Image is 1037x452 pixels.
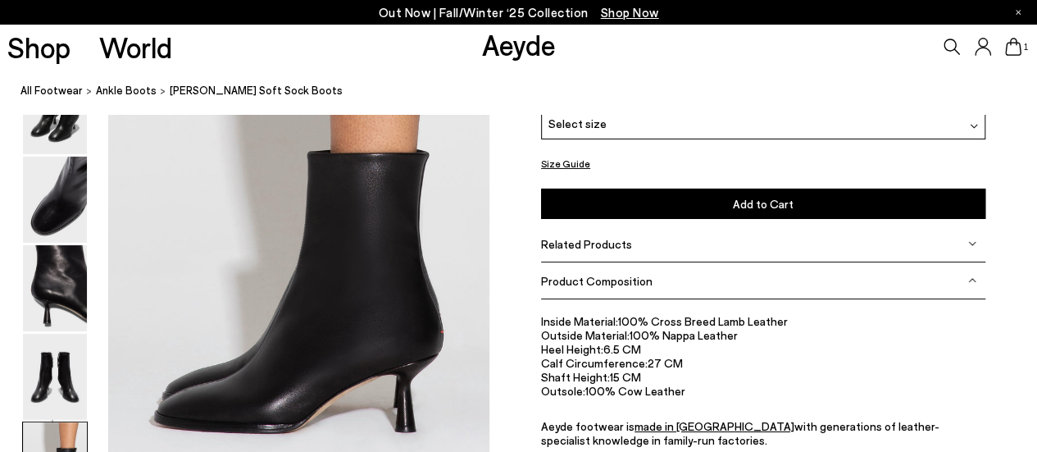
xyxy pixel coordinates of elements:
[548,115,607,132] span: Select size
[541,314,985,328] li: 100% Cross Breed Lamb Leather
[541,237,632,251] span: Related Products
[541,314,618,328] span: Inside Material:
[541,153,590,174] button: Size Guide
[23,245,87,331] img: Dorothy Soft Sock Boots - Image 4
[541,356,648,370] span: Calf Circumference:
[541,370,985,384] li: 15 CM
[1021,43,1030,52] span: 1
[20,69,1037,114] nav: breadcrumb
[23,157,87,243] img: Dorothy Soft Sock Boots - Image 3
[968,240,976,248] img: svg%3E
[541,342,603,356] span: Heel Height:
[541,384,985,398] li: 100% Cow Leather
[541,328,985,342] li: 100% Nappa Leather
[634,418,794,432] a: made in [GEOGRAPHIC_DATA]
[170,82,343,99] span: [PERSON_NAME] Soft Sock Boots
[481,27,555,62] a: Aeyde
[601,5,659,20] span: Navigate to /collections/new-in
[541,342,985,356] li: 6.5 CM
[23,334,87,420] img: Dorothy Soft Sock Boots - Image 5
[541,356,985,370] li: 27 CM
[541,384,585,398] span: Outsole:
[970,122,978,130] img: svg%3E
[541,328,630,342] span: Outside Material:
[541,418,985,446] p: Aeyde footwear is with generations of leather-specialist knowledge in family-run factories.
[20,82,83,99] a: All Footwear
[968,276,976,285] img: svg%3E
[541,370,610,384] span: Shaft Height:
[96,84,157,97] span: ankle boots
[99,33,172,62] a: World
[96,82,157,99] a: ankle boots
[733,196,794,210] span: Add to Cart
[541,274,653,288] span: Product Composition
[1005,38,1021,56] a: 1
[541,188,985,218] button: Add to Cart
[7,33,70,62] a: Shop
[379,2,659,23] p: Out Now | Fall/Winter ‘25 Collection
